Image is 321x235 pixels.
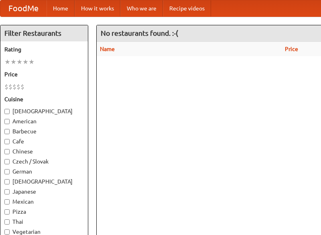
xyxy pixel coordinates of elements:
input: Chinese [4,149,10,154]
input: Mexican [4,199,10,204]
a: How it works [75,0,120,16]
a: Recipe videos [163,0,211,16]
h5: Cuisine [4,95,84,103]
input: Thai [4,219,10,225]
input: [DEMOGRAPHIC_DATA] [4,109,10,114]
input: Cafe [4,139,10,144]
input: Barbecue [4,129,10,134]
li: ★ [10,57,16,66]
label: German [4,168,84,176]
label: Japanese [4,188,84,196]
li: $ [16,82,20,91]
h5: Rating [4,45,84,53]
a: Name [100,46,115,52]
label: [DEMOGRAPHIC_DATA] [4,178,84,186]
li: ★ [16,57,22,66]
a: Who we are [120,0,163,16]
li: $ [8,82,12,91]
li: $ [20,82,24,91]
input: German [4,169,10,174]
a: FoodMe [0,0,47,16]
h5: Price [4,70,84,78]
input: Czech / Slovak [4,159,10,164]
input: Pizza [4,209,10,215]
ng-pluralize: No restaurants found. :-( [101,29,178,37]
input: [DEMOGRAPHIC_DATA] [4,179,10,184]
label: Thai [4,218,84,226]
li: $ [4,82,8,91]
label: Pizza [4,208,84,216]
label: American [4,117,84,125]
li: $ [12,82,16,91]
label: Cafe [4,137,84,145]
a: Home [47,0,75,16]
input: American [4,119,10,124]
label: [DEMOGRAPHIC_DATA] [4,107,84,115]
li: ★ [22,57,28,66]
label: Mexican [4,198,84,206]
label: Barbecue [4,127,84,135]
label: Czech / Slovak [4,157,84,166]
a: Price [285,46,298,52]
li: ★ [4,57,10,66]
label: Chinese [4,147,84,155]
input: Vegetarian [4,229,10,235]
input: Japanese [4,189,10,194]
li: ★ [28,57,35,66]
h4: Filter Restaurants [0,25,88,41]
